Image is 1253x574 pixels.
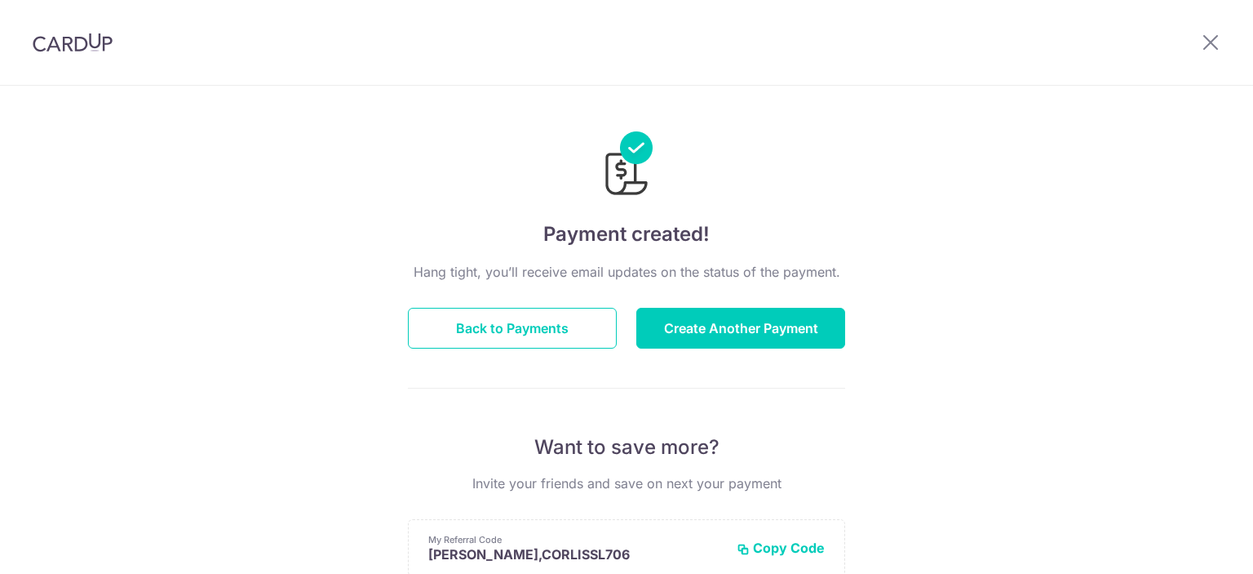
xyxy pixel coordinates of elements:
p: Invite your friends and save on next your payment [408,474,845,493]
button: Copy Code [737,540,825,556]
button: Create Another Payment [636,308,845,349]
img: CardUp [33,33,113,52]
img: Payments [600,131,653,200]
p: My Referral Code [428,533,724,546]
h4: Payment created! [408,220,845,249]
p: Want to save more? [408,434,845,461]
button: Back to Payments [408,308,617,349]
p: Hang tight, you’ll receive email updates on the status of the payment. [408,262,845,282]
p: [PERSON_NAME],CORLISSL706 [428,546,724,563]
